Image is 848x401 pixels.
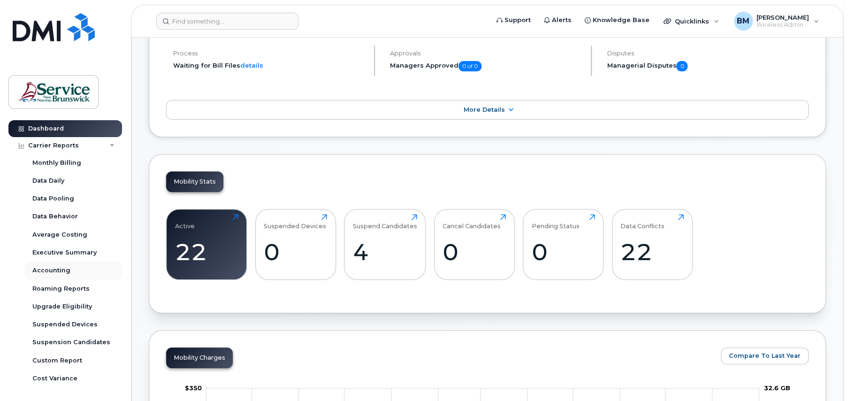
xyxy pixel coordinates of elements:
[620,214,665,230] div: Data Conflicts
[721,347,809,364] button: Compare To Last Year
[532,214,580,230] div: Pending Status
[173,61,366,70] li: Waiting for Bill Files
[443,214,501,230] div: Cancel Candidates
[504,15,531,25] span: Support
[443,238,506,266] div: 0
[756,21,809,29] span: Wireless Admin
[756,14,809,21] span: [PERSON_NAME]
[607,61,809,71] h5: Managerial Disputes
[729,351,801,360] span: Compare To Last Year
[675,17,709,25] span: Quicklinks
[353,214,417,274] a: Suspend Candidates4
[676,61,688,71] span: 0
[532,214,595,274] a: Pending Status0
[607,50,809,57] h4: Disputes
[185,384,202,391] g: $0
[185,384,202,391] tspan: $350
[490,11,537,30] a: Support
[264,214,327,274] a: Suspended Devices0
[552,15,572,25] span: Alerts
[657,12,726,31] div: Quicklinks
[537,11,578,30] a: Alerts
[156,13,298,30] input: Find something...
[240,62,263,69] a: details
[175,214,238,274] a: Active22
[353,214,417,230] div: Suspend Candidates
[620,214,684,274] a: Data Conflicts22
[175,214,195,230] div: Active
[264,238,327,266] div: 0
[175,238,238,266] div: 22
[353,238,417,266] div: 4
[737,15,749,27] span: BM
[593,15,649,25] span: Knowledge Base
[173,50,366,57] h4: Process
[764,384,790,391] tspan: 32.6 GB
[458,61,481,71] span: 0 of 0
[620,238,684,266] div: 22
[390,61,583,71] h5: Managers Approved
[532,238,595,266] div: 0
[264,214,326,230] div: Suspended Devices
[390,50,583,57] h4: Approvals
[727,12,825,31] div: Bobbi-Lynne Miller
[443,214,506,274] a: Cancel Candidates0
[464,106,505,113] span: More Details
[578,11,656,30] a: Knowledge Base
